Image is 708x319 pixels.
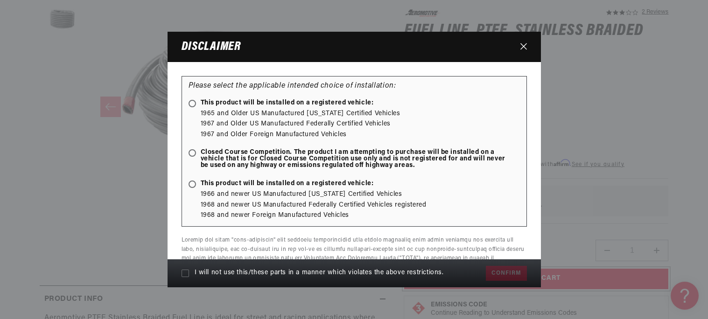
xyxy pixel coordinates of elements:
span: This product will be installed on a registered vehicle: [189,100,374,106]
li: 1965 and Older US Manufactured [US_STATE] Certified Vehicles [201,109,520,119]
li: 1967 and Older Foreign Manufactured Vehicles [201,130,520,140]
li: 1967 and Older US Manufactured Federally Certified Vehicles [201,119,520,129]
h3: Disclaimer [182,42,241,52]
p: Please select the applicable intended choice of installation: [189,80,520,92]
li: 1968 and newer US Manufactured Federally Certified Vehicles registered [201,200,520,210]
span: Closed Course Competition. The product I am attempting to purchase will be installed on a vehicle... [189,149,511,169]
span: I will not use this/these parts in a manner which violates the above restrictions. [195,270,444,277]
button: Close [516,38,532,55]
li: 1966 and newer US Manufactured [US_STATE] Certified Vehicles [201,189,520,200]
span: This product will be installed on a registered vehicle: [189,180,374,187]
li: 1968 and newer Foreign Manufactured Vehicles [201,210,520,221]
